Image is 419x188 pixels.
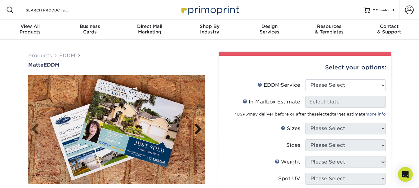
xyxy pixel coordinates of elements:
a: Contact& Support [359,20,419,40]
a: Shop ByIndustry [180,20,239,40]
a: Resources& Templates [299,20,359,40]
input: SEARCH PRODUCTS..... [25,6,86,14]
div: & Support [359,24,419,35]
a: Products [28,53,52,59]
input: Select Date [305,96,386,108]
a: Direct MailMarketing [120,20,180,40]
a: EDDM [59,53,75,59]
sup: ® [280,84,281,86]
a: MatteEDDM [28,62,205,68]
span: Contact [359,24,419,29]
div: Select your options: [224,56,386,79]
div: Services [239,24,299,35]
span: 0 [391,8,394,12]
span: Shop By [180,24,239,29]
div: Weight [275,158,300,166]
a: BusinessCards [60,20,120,40]
div: Sizes [281,125,300,132]
span: Design [239,24,299,29]
a: more info [365,112,386,116]
img: Matte 02 [28,75,205,184]
div: Marketing [120,24,180,35]
div: In Mailbox Estimate [243,98,300,106]
span: selected [314,112,332,116]
span: Direct Mail [120,24,180,29]
span: Matte [28,62,43,68]
div: EDDM Service [257,81,300,89]
h1: EDDM [28,62,205,68]
small: *USPS may deliver before or after the target estimate [235,112,386,116]
div: Cards [60,24,120,35]
div: & Templates [299,24,359,35]
div: Industry [180,24,239,35]
span: MY CART [372,7,390,13]
div: Spot UV [278,175,300,182]
img: Primoprint [179,3,241,16]
span: Resources [299,24,359,29]
div: Open Intercom Messenger [398,167,413,182]
div: Sides [286,142,300,149]
span: Business [60,24,120,29]
a: DesignServices [239,20,299,40]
